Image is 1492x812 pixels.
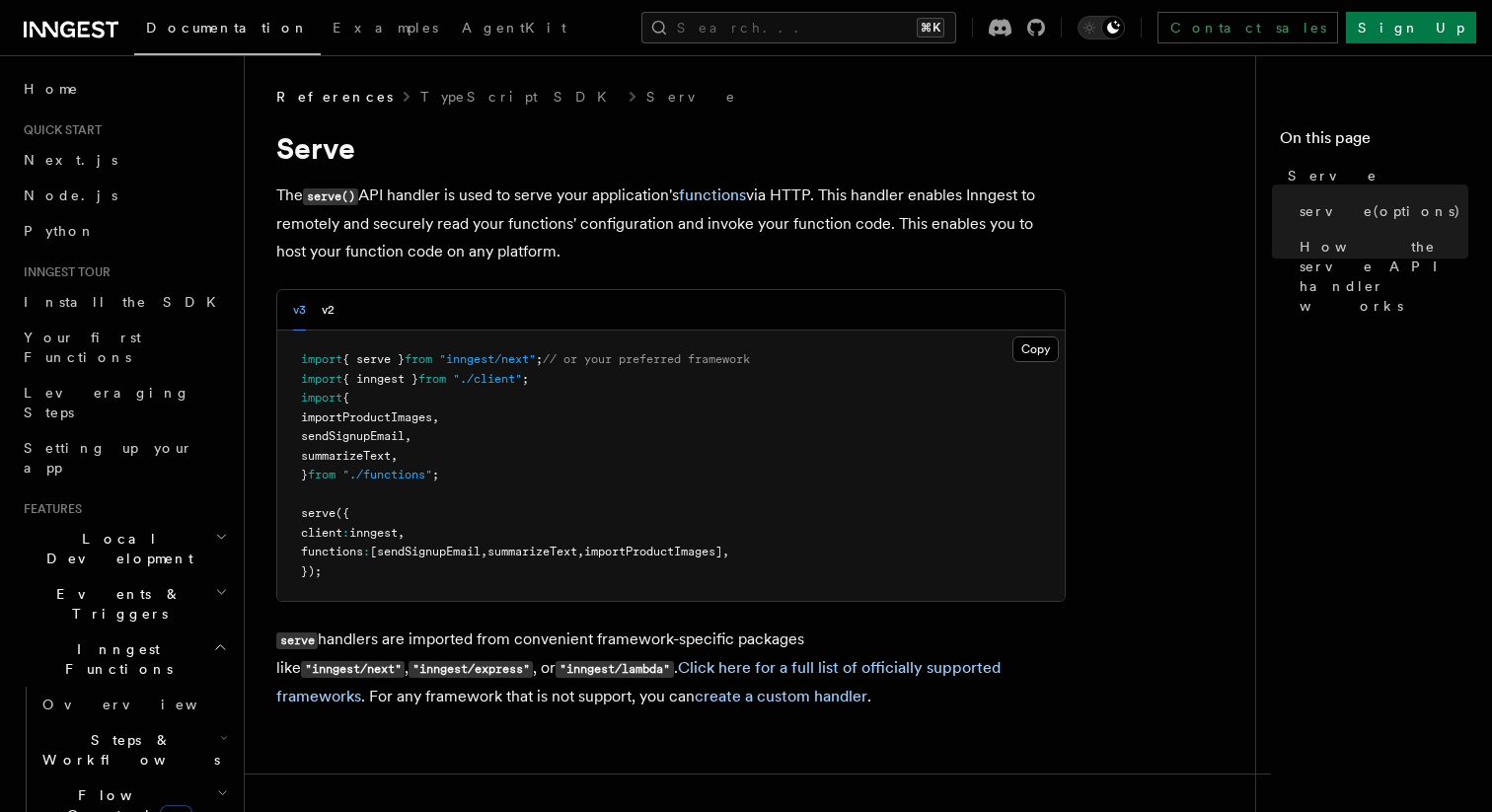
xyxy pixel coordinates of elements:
[543,352,750,366] span: // or your preferred framework
[16,501,82,517] span: Features
[301,564,322,578] span: });
[134,6,321,55] a: Documentation
[722,545,729,558] span: ,
[439,352,536,366] span: "inngest/next"
[1280,158,1468,193] a: Serve
[42,697,246,712] span: Overview
[16,631,232,687] button: Inngest Functions
[405,352,432,366] span: from
[35,730,220,770] span: Steps & Workflows
[16,264,111,280] span: Inngest tour
[16,320,232,375] a: Your first Functions
[276,632,318,649] code: serve
[35,687,232,722] a: Overview
[301,372,342,386] span: import
[917,18,944,37] kbd: ⌘K
[342,352,405,366] span: { serve }
[336,506,349,520] span: ({
[16,639,213,679] span: Inngest Functions
[487,545,577,558] span: summarizeText
[16,71,232,107] a: Home
[16,178,232,213] a: Node.js
[276,626,1066,710] p: handlers are imported from convenient framework-specific packages like , , or . . For any framewo...
[301,449,391,463] span: summarizeText
[276,182,1066,265] p: The API handler is used to serve your application's via HTTP. This handler enables Inngest to rem...
[556,661,673,678] code: "inngest/lambda"
[1078,16,1125,39] button: Toggle dark mode
[398,526,405,540] span: ,
[695,687,867,705] a: create a custom handler
[342,468,432,481] span: "./functions"
[584,545,722,558] span: importProductImages]
[24,187,117,203] span: Node.js
[641,12,956,43] button: Search...⌘K
[303,188,358,205] code: serve()
[16,430,232,485] a: Setting up your app
[322,290,335,331] button: v2
[16,142,232,178] a: Next.js
[1157,12,1338,43] a: Contact sales
[405,429,411,443] span: ,
[646,87,737,107] a: Serve
[146,20,309,36] span: Documentation
[16,213,232,249] a: Python
[24,440,193,476] span: Setting up your app
[409,661,533,678] code: "inngest/express"
[24,152,117,168] span: Next.js
[679,185,746,204] a: functions
[1292,229,1468,324] a: How the serve API handler works
[420,87,619,107] a: TypeScript SDK
[16,529,215,568] span: Local Development
[363,545,370,558] span: :
[276,87,393,107] span: References
[301,661,405,678] code: "inngest/next"
[16,584,215,624] span: Events & Triggers
[293,290,306,331] button: v3
[1292,193,1468,229] a: serve(options)
[391,449,398,463] span: ,
[16,122,102,138] span: Quick start
[1300,237,1468,316] span: How the serve API handler works
[301,545,363,558] span: functions
[301,468,308,481] span: }
[536,352,543,366] span: ;
[481,545,487,558] span: ,
[24,385,190,420] span: Leveraging Steps
[522,372,529,386] span: ;
[301,506,336,520] span: serve
[24,330,141,365] span: Your first Functions
[16,375,232,430] a: Leveraging Steps
[418,372,446,386] span: from
[301,352,342,366] span: import
[1300,201,1461,221] span: serve(options)
[1288,166,1378,185] span: Serve
[342,526,349,540] span: :
[24,79,79,99] span: Home
[301,526,342,540] span: client
[276,130,1066,166] h1: Serve
[432,468,439,481] span: ;
[462,20,566,36] span: AgentKit
[24,294,228,310] span: Install the SDK
[577,545,584,558] span: ,
[16,576,232,631] button: Events & Triggers
[432,410,439,424] span: ,
[370,545,481,558] span: [sendSignupEmail
[301,410,432,424] span: importProductImages
[321,6,450,53] a: Examples
[35,722,232,777] button: Steps & Workflows
[342,391,349,405] span: {
[450,6,578,53] a: AgentKit
[453,372,522,386] span: "./client"
[308,468,336,481] span: from
[333,20,438,36] span: Examples
[342,372,418,386] span: { inngest }
[301,391,342,405] span: import
[1012,336,1059,362] button: Copy
[1280,126,1468,158] h4: On this page
[24,223,96,239] span: Python
[16,284,232,320] a: Install the SDK
[16,521,232,576] button: Local Development
[1346,12,1476,43] a: Sign Up
[349,526,398,540] span: inngest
